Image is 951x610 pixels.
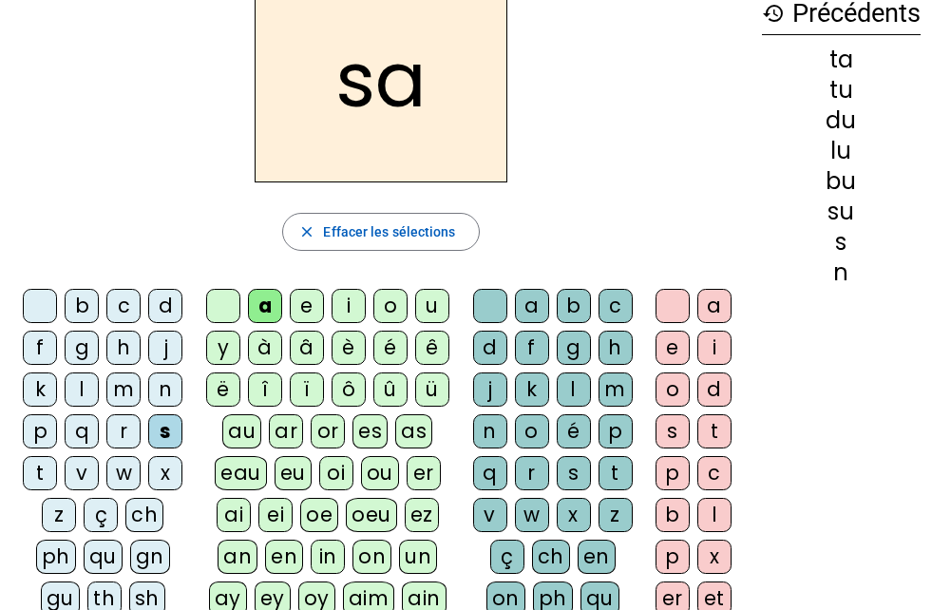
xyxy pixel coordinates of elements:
div: o [656,372,690,407]
div: w [515,498,549,532]
div: k [23,372,57,407]
div: v [65,456,99,490]
div: o [373,289,408,323]
div: ç [490,540,524,574]
div: x [697,540,732,574]
div: oe [300,498,338,532]
div: t [697,414,732,448]
div: p [656,456,690,490]
div: o [515,414,549,448]
div: ou [361,456,399,490]
div: w [106,456,141,490]
div: a [697,289,732,323]
div: a [248,289,282,323]
div: j [148,331,182,365]
div: a [515,289,549,323]
div: b [65,289,99,323]
div: û [373,372,408,407]
div: p [656,540,690,574]
div: ï [290,372,324,407]
div: g [65,331,99,365]
div: u [415,289,449,323]
div: i [697,331,732,365]
div: x [557,498,591,532]
div: ô [332,372,366,407]
div: è [332,331,366,365]
div: s [148,414,182,448]
div: qu [84,540,123,574]
div: h [599,331,633,365]
div: ü [415,372,449,407]
div: â [290,331,324,365]
div: ê [415,331,449,365]
div: eu [275,456,312,490]
div: ei [258,498,293,532]
div: eau [215,456,267,490]
div: s [762,231,921,254]
div: î [248,372,282,407]
div: q [473,456,507,490]
div: gn [130,540,170,574]
div: k [515,372,549,407]
div: é [557,414,591,448]
div: e [290,289,324,323]
div: on [352,540,391,574]
div: r [106,414,141,448]
div: es [352,414,388,448]
div: n [473,414,507,448]
div: h [106,331,141,365]
div: x [148,456,182,490]
div: p [599,414,633,448]
div: z [42,498,76,532]
div: s [557,456,591,490]
div: d [148,289,182,323]
div: un [399,540,437,574]
div: é [373,331,408,365]
div: t [23,456,57,490]
mat-icon: history [762,2,785,25]
div: c [697,456,732,490]
div: ta [762,48,921,71]
div: c [106,289,141,323]
div: b [557,289,591,323]
div: s [656,414,690,448]
div: ch [125,498,163,532]
div: ch [532,540,570,574]
div: bu [762,170,921,193]
div: d [473,331,507,365]
div: or [311,414,345,448]
div: e [656,331,690,365]
div: ai [217,498,251,532]
div: ç [84,498,118,532]
div: i [332,289,366,323]
div: y [206,331,240,365]
div: t [599,456,633,490]
div: c [599,289,633,323]
div: f [23,331,57,365]
div: b [656,498,690,532]
div: en [265,540,303,574]
div: q [65,414,99,448]
div: d [697,372,732,407]
div: j [473,372,507,407]
div: in [311,540,345,574]
div: an [218,540,257,574]
div: m [599,372,633,407]
div: er [407,456,441,490]
div: su [762,200,921,223]
div: du [762,109,921,132]
button: Effacer les sélections [282,213,479,251]
mat-icon: close [298,223,315,240]
div: p [23,414,57,448]
div: n [148,372,182,407]
div: l [697,498,732,532]
div: as [395,414,432,448]
div: oi [319,456,353,490]
div: l [65,372,99,407]
div: en [578,540,616,574]
div: à [248,331,282,365]
div: z [599,498,633,532]
div: ar [269,414,303,448]
div: v [473,498,507,532]
div: ez [405,498,439,532]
